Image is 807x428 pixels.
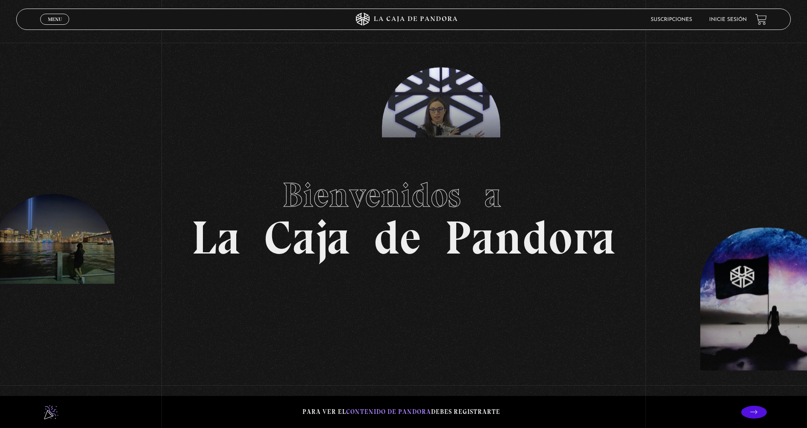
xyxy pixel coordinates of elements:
[282,174,525,215] span: Bienvenidos a
[45,24,65,30] span: Cerrar
[302,406,500,418] p: Para ver el debes registrarte
[48,17,62,22] span: Menu
[755,14,767,25] a: View your shopping cart
[651,17,692,22] a: Suscripciones
[709,17,747,22] a: Inicie sesión
[346,408,431,416] span: contenido de Pandora
[191,167,616,261] h1: La Caja de Pandora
